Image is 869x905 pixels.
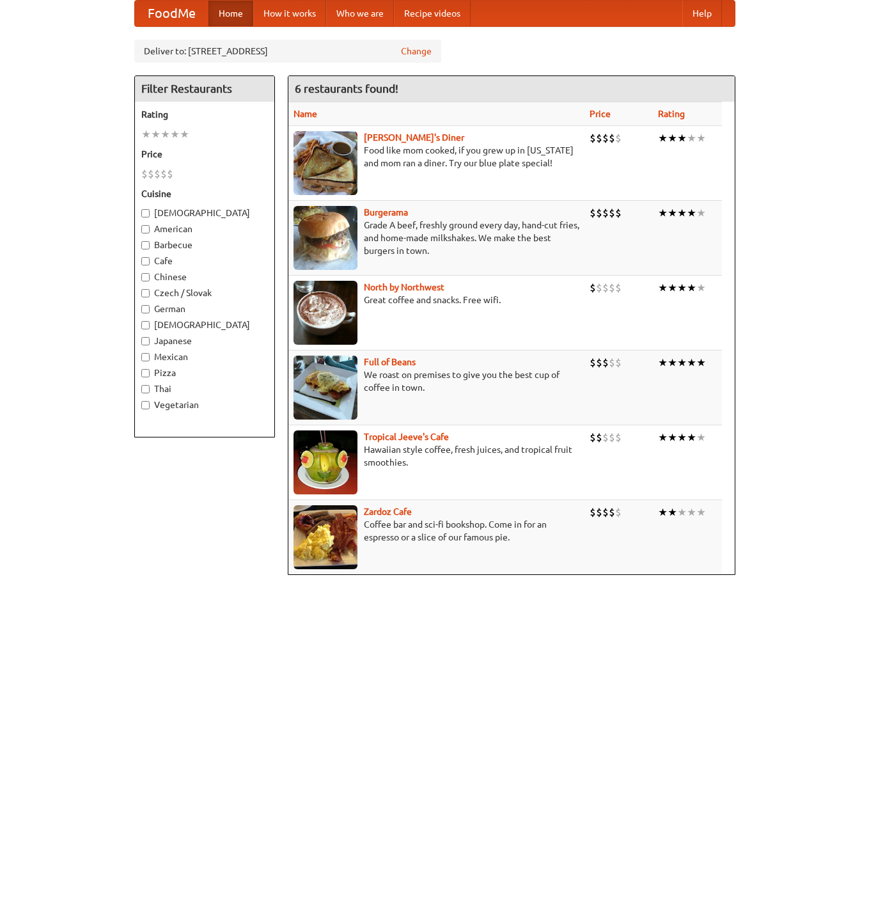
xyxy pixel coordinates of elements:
[170,127,180,141] li: ★
[253,1,326,26] a: How it works
[590,206,596,220] li: $
[141,127,151,141] li: ★
[696,281,706,295] li: ★
[135,1,208,26] a: FoodMe
[208,1,253,26] a: Home
[687,430,696,445] li: ★
[160,127,170,141] li: ★
[294,281,357,345] img: north.jpg
[141,271,268,283] label: Chinese
[596,281,602,295] li: $
[364,207,408,217] a: Burgerama
[295,83,398,95] ng-pluralize: 6 restaurants found!
[590,131,596,145] li: $
[141,108,268,121] h5: Rating
[677,505,687,519] li: ★
[696,356,706,370] li: ★
[668,281,677,295] li: ★
[615,281,622,295] li: $
[602,281,609,295] li: $
[687,356,696,370] li: ★
[294,443,579,469] p: Hawaiian style coffee, fresh juices, and tropical fruit smoothies.
[615,356,622,370] li: $
[294,206,357,270] img: burgerama.jpg
[596,131,602,145] li: $
[294,430,357,494] img: jeeves.jpg
[294,131,357,195] img: sallys.jpg
[602,505,609,519] li: $
[326,1,394,26] a: Who we are
[294,144,579,169] p: Food like mom cooked, if you grew up in [US_STATE] and mom ran a diner. Try our blue plate special!
[615,430,622,445] li: $
[609,430,615,445] li: $
[134,40,441,63] div: Deliver to: [STREET_ADDRESS]
[364,507,412,517] a: Zardoz Cafe
[294,505,357,569] img: zardoz.jpg
[677,131,687,145] li: ★
[294,368,579,394] p: We roast on premises to give you the best cup of coffee in town.
[687,206,696,220] li: ★
[682,1,722,26] a: Help
[615,206,622,220] li: $
[294,356,357,420] img: beans.jpg
[141,321,150,329] input: [DEMOGRAPHIC_DATA]
[141,334,268,347] label: Japanese
[364,132,464,143] a: [PERSON_NAME]'s Diner
[658,356,668,370] li: ★
[687,281,696,295] li: ★
[677,281,687,295] li: ★
[668,505,677,519] li: ★
[687,131,696,145] li: ★
[141,223,268,235] label: American
[148,167,154,181] li: $
[141,257,150,265] input: Cafe
[590,430,596,445] li: $
[141,255,268,267] label: Cafe
[141,398,268,411] label: Vegetarian
[364,357,416,367] a: Full of Beans
[658,206,668,220] li: ★
[141,167,148,181] li: $
[167,167,173,181] li: $
[160,167,167,181] li: $
[602,131,609,145] li: $
[677,206,687,220] li: ★
[141,350,268,363] label: Mexican
[141,385,150,393] input: Thai
[141,319,268,331] label: [DEMOGRAPHIC_DATA]
[364,432,449,442] a: Tropical Jeeve's Cafe
[668,430,677,445] li: ★
[590,281,596,295] li: $
[364,282,444,292] a: North by Northwest
[696,505,706,519] li: ★
[658,131,668,145] li: ★
[677,356,687,370] li: ★
[602,356,609,370] li: $
[658,109,685,119] a: Rating
[602,430,609,445] li: $
[294,518,579,544] p: Coffee bar and sci-fi bookshop. Come in for an espresso or a slice of our famous pie.
[141,382,268,395] label: Thai
[609,281,615,295] li: $
[687,505,696,519] li: ★
[696,430,706,445] li: ★
[141,273,150,281] input: Chinese
[135,76,274,102] h4: Filter Restaurants
[596,505,602,519] li: $
[154,167,160,181] li: $
[141,225,150,233] input: American
[590,109,611,119] a: Price
[141,353,150,361] input: Mexican
[141,369,150,377] input: Pizza
[668,131,677,145] li: ★
[141,289,150,297] input: Czech / Slovak
[590,356,596,370] li: $
[596,206,602,220] li: $
[141,209,150,217] input: [DEMOGRAPHIC_DATA]
[294,109,317,119] a: Name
